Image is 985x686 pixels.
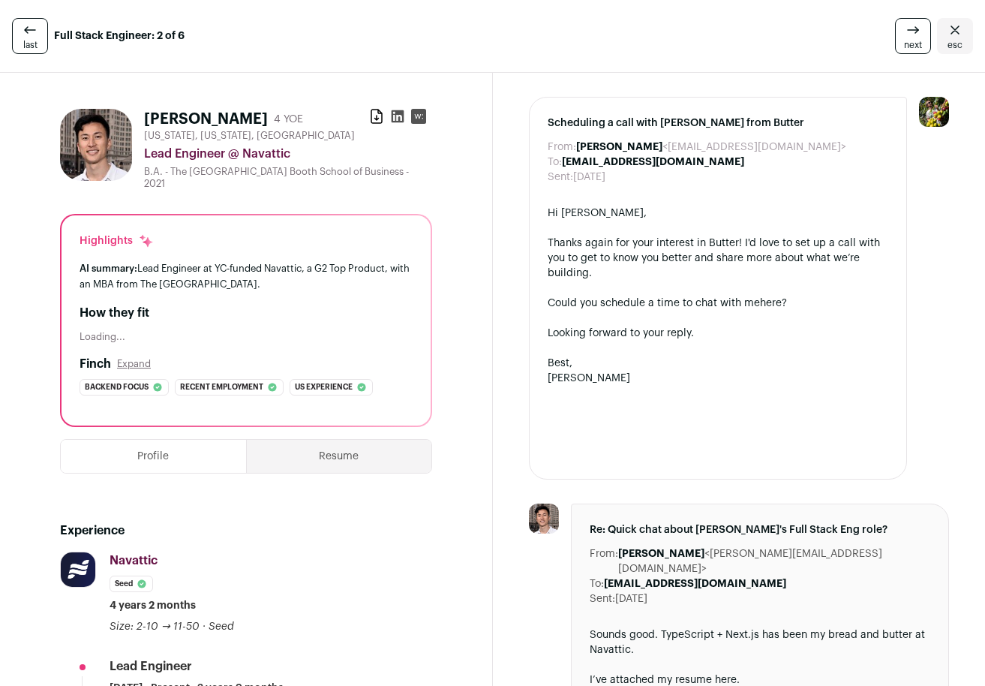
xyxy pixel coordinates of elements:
[548,140,576,155] dt: From:
[110,658,192,675] div: Lead Engineer
[548,170,573,185] dt: Sent:
[12,18,48,54] a: last
[618,546,931,576] dd: <[PERSON_NAME][EMAIL_ADDRESS][DOMAIN_NAME]>
[85,380,149,395] span: Backend focus
[80,233,154,248] div: Highlights
[247,440,431,473] button: Resume
[548,155,562,170] dt: To:
[274,112,303,127] div: 4 YOE
[548,326,889,341] div: Looking forward to your reply.
[110,555,158,567] span: Navattic
[548,356,889,371] div: Best,
[590,546,618,576] dt: From:
[576,142,662,152] b: [PERSON_NAME]
[180,380,263,395] span: Recent employment
[80,355,111,373] h2: Finch
[590,522,931,537] span: Re: Quick chat about [PERSON_NAME]'s Full Stack Eng role?
[562,157,744,167] b: [EMAIL_ADDRESS][DOMAIN_NAME]
[590,591,615,606] dt: Sent:
[947,39,962,51] span: esc
[117,358,151,370] button: Expand
[895,18,931,54] a: next
[618,549,704,559] b: [PERSON_NAME]
[548,236,889,281] div: Thanks again for your interest in Butter! I'd love to set up a call with you to get to know you b...
[80,304,413,322] h2: How they fit
[615,591,647,606] dd: [DATE]
[590,576,604,591] dt: To:
[110,576,153,592] li: Seed
[80,263,137,273] span: AI summary:
[548,116,889,131] span: Scheduling a call with [PERSON_NAME] from Butter
[61,440,246,473] button: Profile
[60,109,132,181] img: 59ed3fc80484580fbdffb3e4f54e1169ca3106cb8b0294332848d742d69c8990
[80,331,413,343] div: Loading...
[144,109,268,130] h1: [PERSON_NAME]
[110,621,200,632] span: Size: 2-10 → 11-50
[110,598,196,613] span: 4 years 2 months
[61,552,95,587] img: f2c1c23bb0d96570219cb48a6948e91aa097241a79c3ebb4e4aa140d13a29bcd.png
[23,39,38,51] span: last
[548,206,889,221] div: Hi [PERSON_NAME],
[548,371,889,386] div: [PERSON_NAME]
[529,504,559,534] img: 59ed3fc80484580fbdffb3e4f54e1169ca3106cb8b0294332848d742d69c8990
[760,298,782,308] a: here
[937,18,973,54] a: Close
[144,130,355,142] span: [US_STATE], [US_STATE], [GEOGRAPHIC_DATA]
[904,39,922,51] span: next
[80,260,413,292] div: Lead Engineer at YC-funded Navattic, a G2 Top Product, with an MBA from The [GEOGRAPHIC_DATA].
[573,170,605,185] dd: [DATE]
[209,621,234,632] span: Seed
[295,380,353,395] span: Us experience
[548,296,889,311] div: Could you schedule a time to chat with me ?
[144,145,432,163] div: Lead Engineer @ Navattic
[60,522,432,540] h2: Experience
[203,619,206,634] span: ·
[576,140,846,155] dd: <[EMAIL_ADDRESS][DOMAIN_NAME]>
[919,97,949,127] img: 6689865-medium_jpg
[54,29,185,44] strong: Full Stack Engineer: 2 of 6
[144,166,432,190] div: B.A. - The [GEOGRAPHIC_DATA] Booth School of Business - 2021
[604,579,786,589] b: [EMAIL_ADDRESS][DOMAIN_NAME]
